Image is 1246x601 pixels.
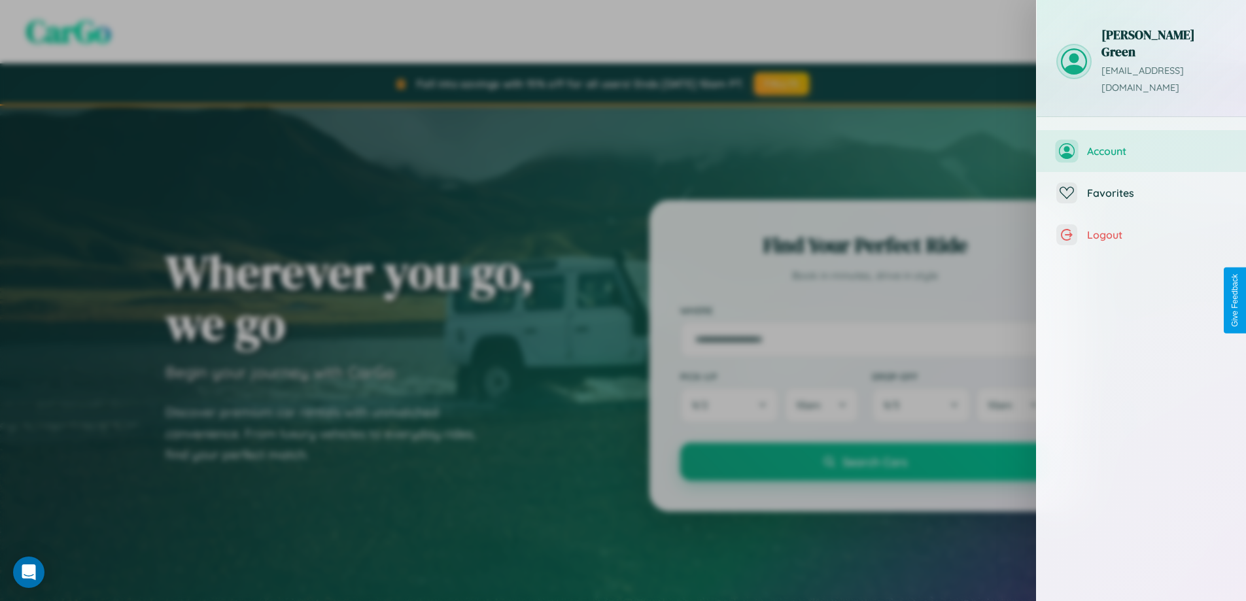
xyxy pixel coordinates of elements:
div: Open Intercom Messenger [13,557,44,588]
span: Account [1087,145,1226,158]
button: Logout [1037,214,1246,256]
button: Favorites [1037,172,1246,214]
span: Logout [1087,228,1226,241]
span: Favorites [1087,186,1226,199]
p: [EMAIL_ADDRESS][DOMAIN_NAME] [1101,63,1226,97]
div: Give Feedback [1230,274,1239,327]
h3: [PERSON_NAME] Green [1101,26,1226,60]
button: Account [1037,130,1246,172]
